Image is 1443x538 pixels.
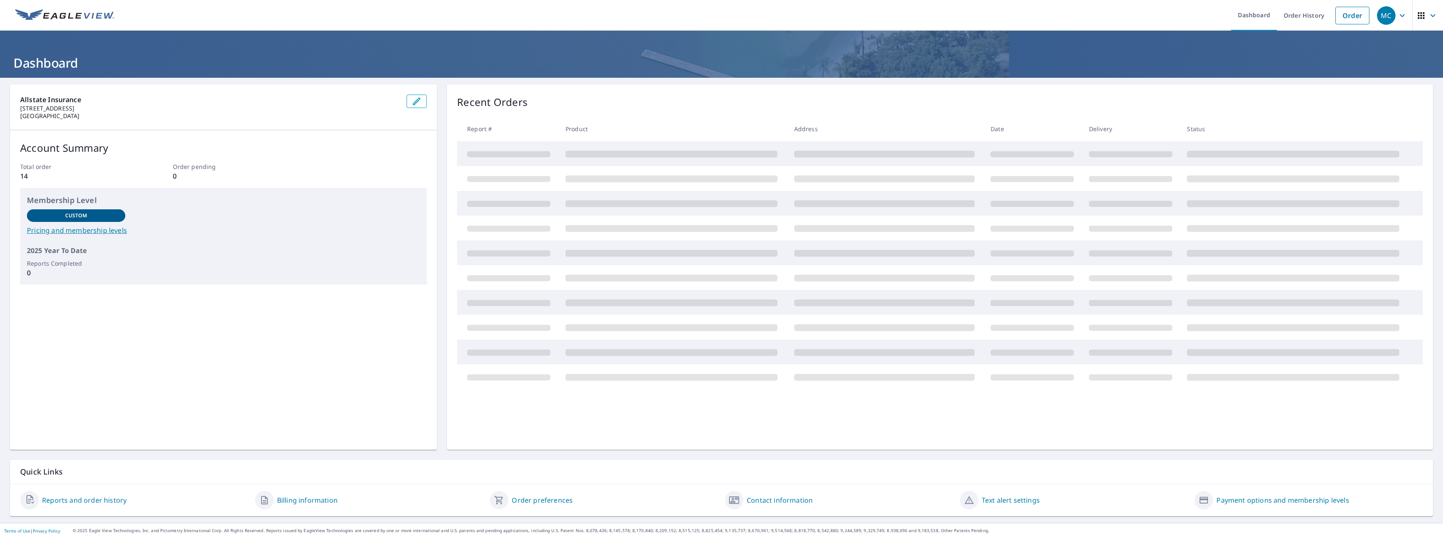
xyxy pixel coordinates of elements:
a: Contact information [747,495,813,505]
p: 2025 Year To Date [27,245,420,256]
p: 0 [173,171,275,181]
a: Order preferences [512,495,573,505]
a: Payment options and membership levels [1216,495,1349,505]
a: Order [1335,7,1369,24]
p: | [4,528,60,533]
a: Terms of Use [4,528,30,534]
a: Privacy Policy [33,528,60,534]
p: Total order [20,162,122,171]
p: Recent Orders [457,95,528,110]
a: Pricing and membership levels [27,225,420,235]
h1: Dashboard [10,54,1433,71]
p: 14 [20,171,122,181]
p: Custom [65,212,87,219]
a: Reports and order history [42,495,127,505]
p: Account Summary [20,140,427,156]
th: Report # [457,116,559,141]
p: Order pending [173,162,275,171]
a: Text alert settings [982,495,1040,505]
p: Reports Completed [27,259,125,268]
th: Status [1180,116,1409,141]
p: © 2025 Eagle View Technologies, Inc. and Pictometry International Corp. All Rights Reserved. Repo... [73,527,1439,534]
p: [GEOGRAPHIC_DATA] [20,112,400,120]
th: Address [788,116,984,141]
th: Date [984,116,1082,141]
th: Product [559,116,788,141]
p: Allstate Insurance [20,95,400,105]
div: MC [1377,6,1395,25]
p: 0 [27,268,125,278]
p: Quick Links [20,467,1423,477]
p: [STREET_ADDRESS] [20,105,400,112]
p: Membership Level [27,195,420,206]
a: Billing information [277,495,338,505]
img: EV Logo [15,9,114,22]
th: Delivery [1082,116,1181,141]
